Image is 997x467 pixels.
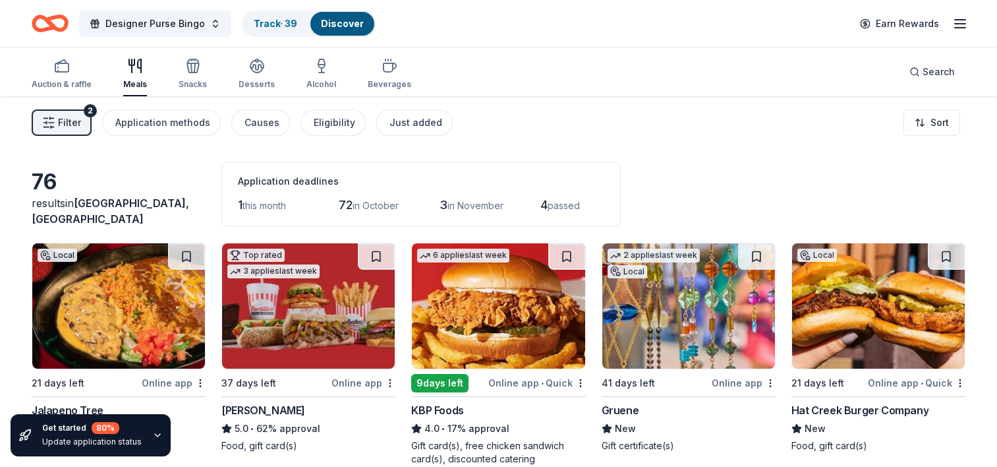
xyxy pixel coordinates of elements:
div: KBP Foods [411,402,463,418]
div: Eligibility [314,115,355,131]
div: Application methods [115,115,210,131]
div: 41 days left [602,375,655,391]
div: Alcohol [306,79,336,90]
div: Gift certificate(s) [602,439,776,452]
span: in [32,197,189,226]
img: Image for KBP Foods [412,243,584,369]
img: Image for Gruene [602,243,775,369]
div: 76 [32,169,206,195]
div: 2 [84,104,97,117]
div: Online app Quick [868,375,965,391]
a: Track· 39 [254,18,297,29]
a: Image for Gruene2 applieslast weekLocal41 days leftOnline appGrueneNewGift certificate(s) [602,243,776,452]
div: [PERSON_NAME] [221,402,305,418]
div: 80 % [92,422,119,434]
div: Gift card(s), free chicken sandwich card(s), discounted catering [411,439,585,466]
span: 72 [339,198,353,212]
span: [GEOGRAPHIC_DATA], [GEOGRAPHIC_DATA] [32,197,189,226]
span: 4.0 [424,421,440,437]
a: Image for KBP Foods6 applieslast week9days leftOnline app•QuickKBP Foods4.0•17% approvalGift card... [411,243,585,466]
span: Search [923,64,955,80]
button: Search [899,59,965,85]
div: 37 days left [221,375,276,391]
span: 3 [440,198,447,212]
button: Filter2 [32,109,92,136]
div: 3 applies last week [227,265,320,278]
div: 2 applies last week [608,249,700,263]
span: 4 [540,198,548,212]
a: Image for Jalapeno TreeLocal21 days leftOnline appJalapeno TreeNewFood, gift card(s) [32,243,206,452]
div: 9 days left [411,374,469,392]
div: Just added [389,115,442,131]
div: 6 applies last week [417,249,509,263]
span: Designer Purse Bingo [105,16,205,32]
span: • [251,423,254,434]
a: Image for Hat Creek Burger CompanyLocal21 days leftOnline app•QuickHat Creek Burger CompanyNewFoo... [791,243,965,452]
div: Beverages [368,79,411,90]
a: Image for Portillo'sTop rated3 applieslast week37 days leftOnline app[PERSON_NAME]5.0•62% approva... [221,243,395,452]
a: Earn Rewards [852,12,947,36]
div: Online app [712,375,776,391]
div: Update application status [42,437,142,447]
div: 62% approval [221,421,395,437]
button: Meals [123,53,147,96]
div: results [32,195,206,227]
button: Snacks [179,53,207,96]
button: Sort [903,109,960,136]
div: 21 days left [791,375,844,391]
span: • [921,378,923,389]
div: Local [38,249,77,262]
button: Application methods [102,109,221,136]
div: Get started [42,422,142,434]
div: 21 days left [32,375,84,391]
button: Auction & raffle [32,53,92,96]
span: this month [242,200,286,211]
div: Meals [123,79,147,90]
div: Auction & raffle [32,79,92,90]
div: Food, gift card(s) [791,439,965,452]
button: Causes [231,109,290,136]
img: Image for Hat Creek Burger Company [792,243,965,369]
div: Causes [244,115,279,131]
div: Jalapeno Tree [32,402,103,418]
span: in October [353,200,399,211]
span: in November [447,200,503,211]
div: Gruene [602,402,639,418]
div: 17% approval [411,421,585,437]
div: Hat Creek Burger Company [791,402,928,418]
span: • [442,423,445,434]
span: 1 [238,198,242,212]
div: Online app Quick [488,375,586,391]
span: New [805,421,826,437]
span: 5.0 [235,421,248,437]
button: Eligibility [300,109,366,136]
div: Local [797,249,837,262]
img: Image for Jalapeno Tree [32,243,205,369]
button: Desserts [239,53,275,96]
a: Home [32,8,69,39]
div: Local [608,265,647,278]
button: Designer Purse Bingo [79,11,231,37]
div: Top rated [227,249,285,262]
button: Alcohol [306,53,336,96]
span: passed [548,200,580,211]
span: • [541,378,544,389]
button: Track· 39Discover [242,11,376,37]
div: Online app [142,375,206,391]
a: Discover [321,18,364,29]
span: Sort [930,115,949,131]
div: Desserts [239,79,275,90]
div: Snacks [179,79,207,90]
button: Beverages [368,53,411,96]
div: Online app [331,375,395,391]
div: Food, gift card(s) [221,439,395,452]
div: Application deadlines [238,173,604,189]
span: Filter [58,115,81,131]
span: New [615,421,636,437]
img: Image for Portillo's [222,243,395,369]
button: Just added [376,109,453,136]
